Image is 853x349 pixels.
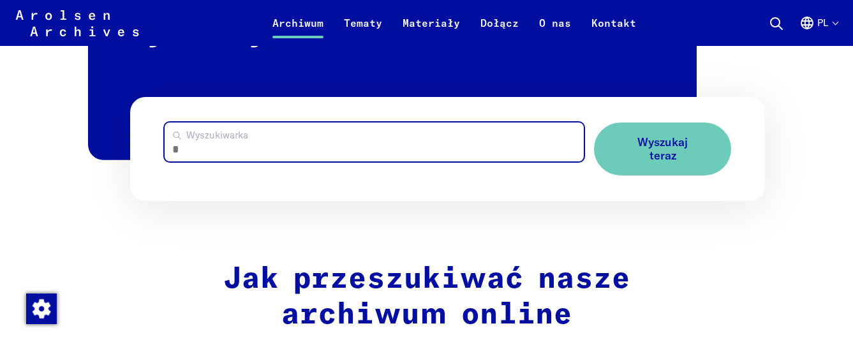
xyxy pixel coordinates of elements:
nav: Podstawowy [262,8,646,38]
a: Dołącz [470,15,529,46]
a: Kontakt [581,15,646,46]
span: Wyszukaj teraz [625,136,701,162]
div: Zmienić zgodę [26,293,56,323]
h2: Jak przeszukiwać nasze archiwum online [157,262,697,333]
a: Materiały [392,15,470,46]
button: Wyszukaj teraz [594,123,731,175]
img: Zmienić zgodę [26,293,57,324]
a: Archiwum [262,15,334,46]
button: Polski, wybór języka [799,15,838,46]
a: Tematy [334,15,392,46]
a: O nas [529,15,581,46]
